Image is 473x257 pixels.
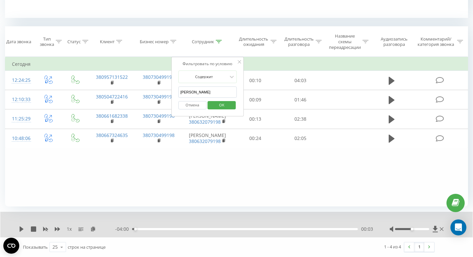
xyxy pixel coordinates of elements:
[233,71,278,90] td: 00:10
[278,90,323,109] td: 01:46
[96,113,128,119] a: 380661682338
[189,119,221,125] a: 380632079198
[115,226,132,232] span: - 04:00
[96,74,128,80] a: 380957131522
[361,226,373,232] span: 00:03
[100,39,115,45] div: Клиент
[178,101,206,109] button: Отмена
[233,90,278,109] td: 00:09
[414,242,424,252] a: 1
[278,71,323,90] td: 04:03
[12,112,28,125] div: 11:25:29
[233,129,278,148] td: 00:24
[450,219,466,235] div: Open Intercom Messenger
[67,39,81,45] div: Статус
[3,238,19,254] button: Open CMP widget
[12,132,28,145] div: 10:48:06
[212,100,231,110] span: OK
[12,74,28,87] div: 12:24:25
[68,244,106,250] span: строк на странице
[178,86,237,98] input: Введите значение
[12,93,28,106] div: 12:10:33
[233,109,278,129] td: 00:13
[143,93,175,100] a: 380730499198
[182,129,233,148] td: [PERSON_NAME]
[40,36,54,48] div: Тип звонка
[143,132,175,138] a: 380730499198
[67,226,72,232] span: 1 x
[239,36,269,48] div: Длительность ожидания
[278,109,323,129] td: 02:38
[189,138,221,144] a: 380632079198
[284,36,314,48] div: Длительность разговора
[6,39,31,45] div: Дата звонка
[384,243,401,250] div: 1 - 4 из 4
[329,33,361,50] div: Название схемы переадресации
[278,129,323,148] td: 02:05
[376,36,412,48] div: Аудиозапись разговора
[96,132,128,138] a: 380667324635
[411,228,414,230] div: Accessibility label
[417,36,455,48] div: Комментарий/категория звонка
[207,101,236,109] button: OK
[182,109,233,129] td: [PERSON_NAME]
[52,244,58,250] div: 25
[178,61,237,67] div: Фильтровать по условию
[96,93,128,100] a: 380504722416
[23,244,48,250] span: Показывать
[192,39,214,45] div: Сотрудник
[143,113,175,119] a: 380730499198
[143,74,175,80] a: 380730499198
[5,58,468,71] td: Сегодня
[134,228,137,230] div: Accessibility label
[140,39,169,45] div: Бизнес номер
